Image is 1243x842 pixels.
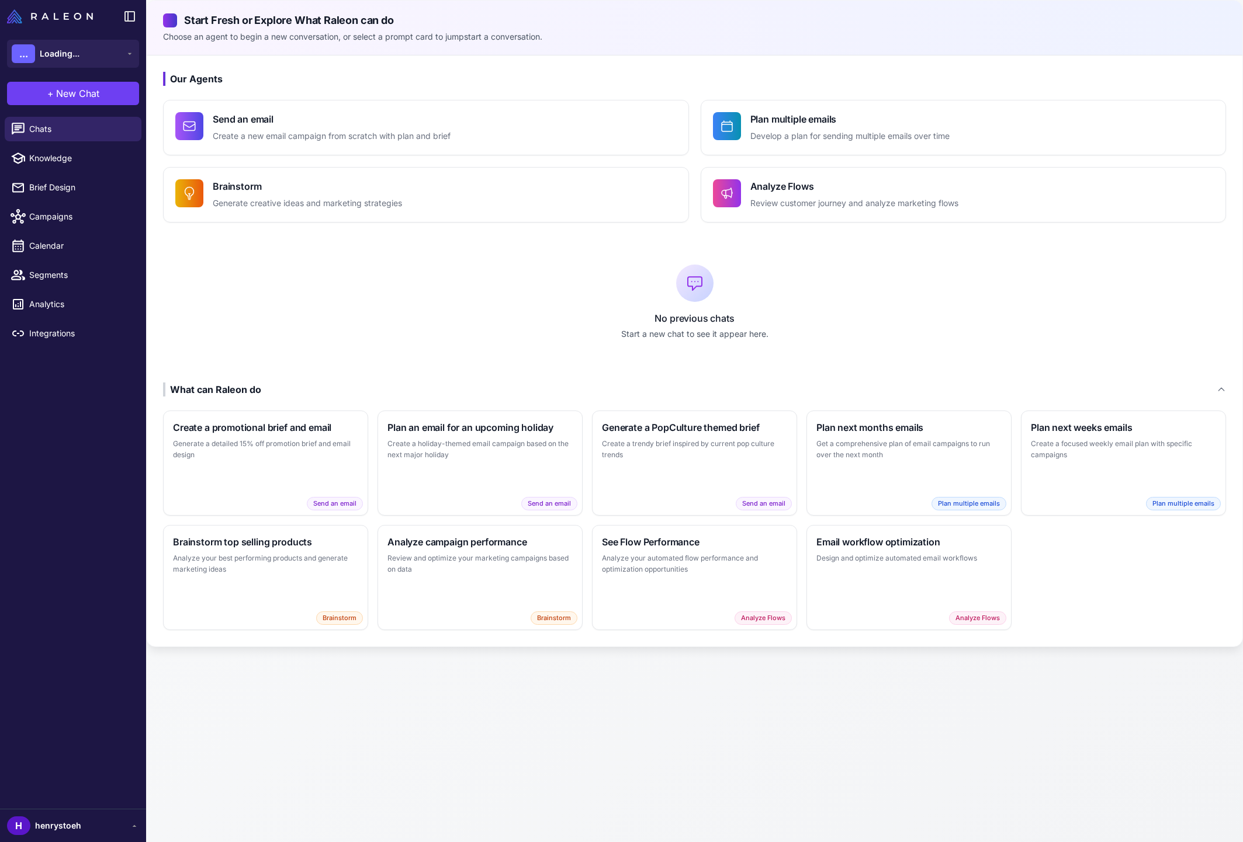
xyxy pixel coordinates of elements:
[163,72,1226,86] h3: Our Agents
[592,525,797,630] button: See Flow PerformanceAnalyze your automated flow performance and optimization opportunitiesAnalyze...
[806,410,1012,516] button: Plan next months emailsGet a comprehensive plan of email campaigns to run over the next monthPlan...
[592,410,797,516] button: Generate a PopCulture themed briefCreate a trendy brief inspired by current pop culture trendsSen...
[163,311,1226,325] p: No previous chats
[163,100,689,155] button: Send an emailCreate a new email campaign from scratch with plan and brief
[40,47,79,60] span: Loading...
[29,210,132,223] span: Campaigns
[816,552,1002,564] p: Design and optimize automated email workflows
[5,263,141,287] a: Segments
[701,167,1227,222] button: Analyze FlowsReview customer journey and analyze marketing flows
[12,44,35,63] div: ...
[806,525,1012,630] button: Email workflow optimizationDesign and optimize automated email workflowsAnalyze Flows
[7,82,139,105] button: +New Chat
[1146,497,1221,510] span: Plan multiple emails
[1031,420,1216,434] h3: Plan next weeks emails
[735,611,792,625] span: Analyze Flows
[932,497,1006,510] span: Plan multiple emails
[602,552,787,575] p: Analyze your automated flow performance and optimization opportunities
[5,175,141,200] a: Brief Design
[816,420,1002,434] h3: Plan next months emails
[7,816,30,835] div: H
[163,328,1226,340] p: Start a new chat to see it appear here.
[750,179,958,193] h4: Analyze Flows
[7,9,98,23] a: Raleon Logo
[5,146,141,171] a: Knowledge
[750,130,950,143] p: Develop a plan for sending multiple emails over time
[750,112,950,126] h4: Plan multiple emails
[701,100,1227,155] button: Plan multiple emailsDevelop a plan for sending multiple emails over time
[521,497,577,510] span: Send an email
[213,112,451,126] h4: Send an email
[213,179,402,193] h4: Brainstorm
[387,552,573,575] p: Review and optimize your marketing campaigns based on data
[531,611,577,625] span: Brainstorm
[750,197,958,210] p: Review customer journey and analyze marketing flows
[213,197,402,210] p: Generate creative ideas and marketing strategies
[387,438,573,461] p: Create a holiday-themed email campaign based on the next major holiday
[5,204,141,229] a: Campaigns
[47,86,54,100] span: +
[29,239,132,252] span: Calendar
[5,234,141,258] a: Calendar
[736,497,792,510] span: Send an email
[163,410,368,516] button: Create a promotional brief and emailGenerate a detailed 15% off promotion brief and email designS...
[602,438,787,461] p: Create a trendy brief inspired by current pop culture trends
[173,535,358,549] h3: Brainstorm top selling products
[387,535,573,549] h3: Analyze campaign performance
[173,438,358,461] p: Generate a detailed 15% off promotion brief and email design
[29,298,132,311] span: Analytics
[602,420,787,434] h3: Generate a PopCulture themed brief
[29,269,132,281] span: Segments
[387,420,573,434] h3: Plan an email for an upcoming holiday
[7,9,93,23] img: Raleon Logo
[1031,438,1216,461] p: Create a focused weekly email plan with specific campaigns
[5,117,141,141] a: Chats
[29,181,132,194] span: Brief Design
[316,611,363,625] span: Brainstorm
[1021,410,1226,516] button: Plan next weeks emailsCreate a focused weekly email plan with specific campaignsPlan multiple emails
[602,535,787,549] h3: See Flow Performance
[56,86,99,100] span: New Chat
[5,321,141,346] a: Integrations
[163,30,1226,43] p: Choose an agent to begin a new conversation, or select a prompt card to jumpstart a conversation.
[7,40,139,68] button: ...Loading...
[163,167,689,222] button: BrainstormGenerate creative ideas and marketing strategies
[213,130,451,143] p: Create a new email campaign from scratch with plan and brief
[35,819,81,832] span: henrystoeh
[163,12,1226,28] h2: Start Fresh or Explore What Raleon can do
[378,525,583,630] button: Analyze campaign performanceReview and optimize your marketing campaigns based on dataBrainstorm
[378,410,583,516] button: Plan an email for an upcoming holidayCreate a holiday-themed email campaign based on the next maj...
[29,152,132,165] span: Knowledge
[949,611,1006,625] span: Analyze Flows
[816,535,1002,549] h3: Email workflow optimization
[173,420,358,434] h3: Create a promotional brief and email
[29,327,132,340] span: Integrations
[163,382,261,396] div: What can Raleon do
[307,497,363,510] span: Send an email
[29,123,132,135] span: Chats
[173,552,358,575] p: Analyze your best performing products and generate marketing ideas
[163,525,368,630] button: Brainstorm top selling productsAnalyze your best performing products and generate marketing ideas...
[5,292,141,316] a: Analytics
[816,438,1002,461] p: Get a comprehensive plan of email campaigns to run over the next month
